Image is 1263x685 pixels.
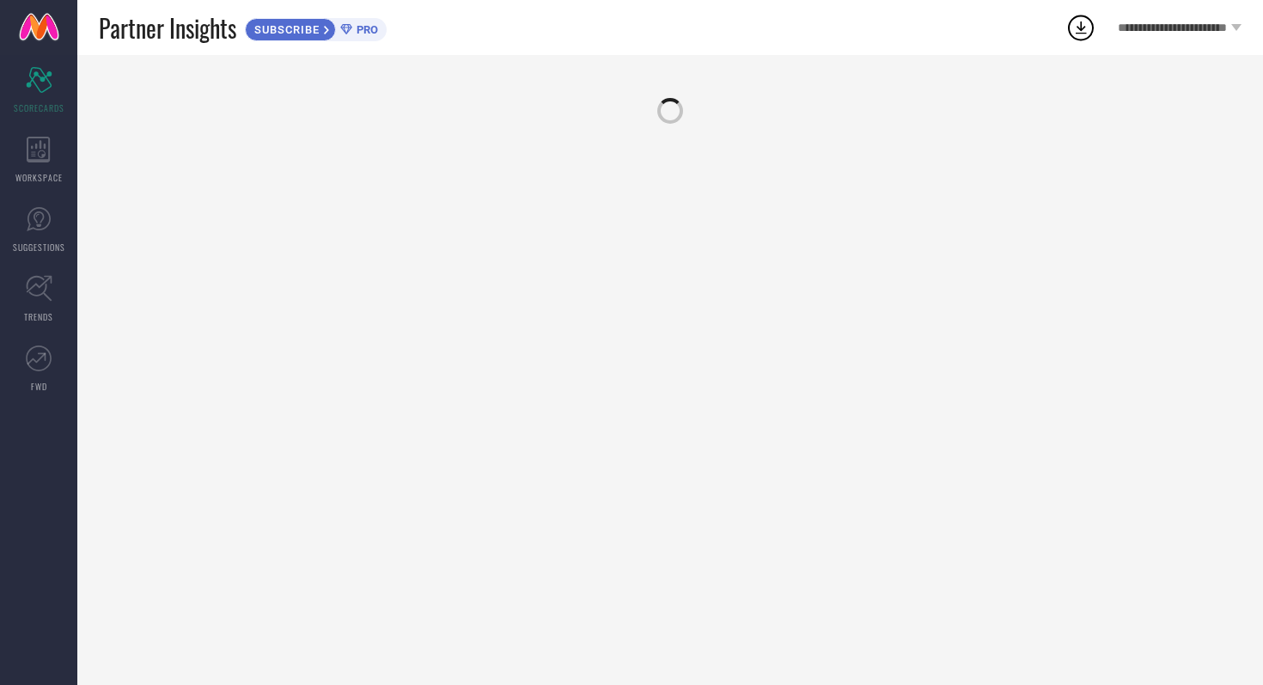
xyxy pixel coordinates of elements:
[31,380,47,393] span: FWD
[14,101,64,114] span: SCORECARDS
[246,23,324,36] span: SUBSCRIBE
[13,241,65,254] span: SUGGESTIONS
[15,171,63,184] span: WORKSPACE
[24,310,53,323] span: TRENDS
[352,23,378,36] span: PRO
[99,10,236,46] span: Partner Insights
[245,14,387,41] a: SUBSCRIBEPRO
[1065,12,1096,43] div: Open download list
